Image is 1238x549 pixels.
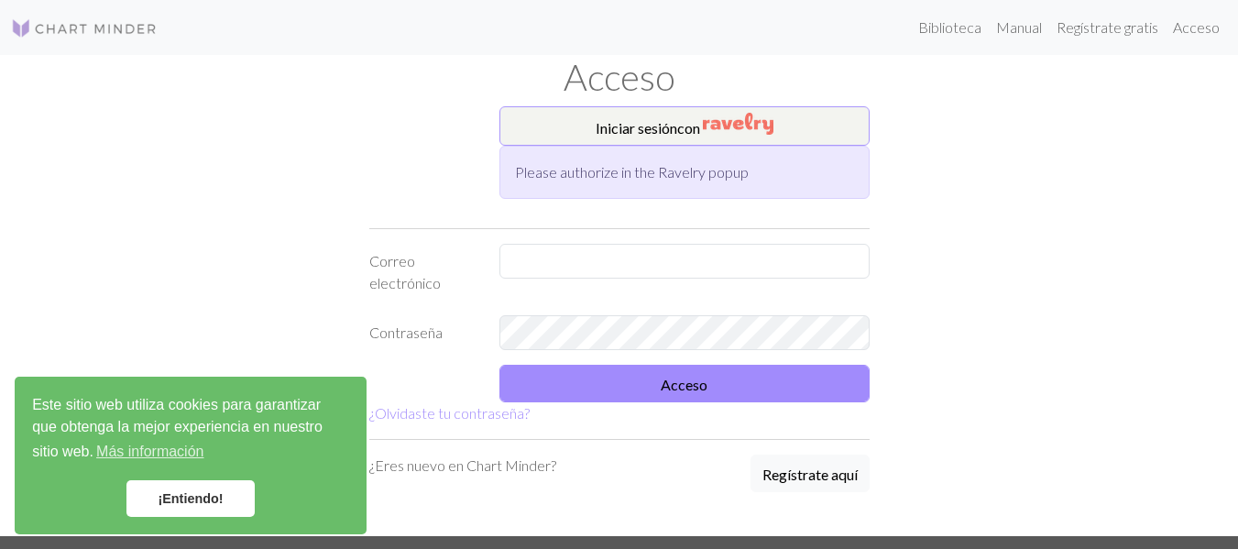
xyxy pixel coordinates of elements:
button: Regístrate aquí [750,455,870,492]
font: ¿Eres nuevo en Chart Minder? [369,456,556,474]
img: Logo [11,17,158,39]
font: Correo electrónico [369,252,441,291]
button: Iniciar sesióncon [499,106,870,146]
font: Manual [996,18,1042,36]
div: Please authorize in the Ravelry popup [499,146,870,199]
button: Acceso [499,365,870,402]
font: Este sitio web utiliza cookies para garantizar que obtenga la mejor experiencia en nuestro sitio ... [32,397,323,459]
font: Acceso [564,55,675,99]
font: Acceso [1173,18,1220,36]
a: Acceso [1166,9,1227,46]
font: Regístrate gratis [1057,18,1158,36]
font: Más información [96,444,203,459]
div: consentimiento de cookies [15,377,367,534]
a: Biblioteca [911,9,989,46]
font: Contraseña [369,324,443,341]
img: Ravelry [703,113,773,135]
font: Biblioteca [918,18,981,36]
a: Obtenga más información sobre las cookies [93,438,207,466]
font: con [677,119,700,137]
a: Manual [989,9,1049,46]
font: Acceso [661,376,707,393]
font: Regístrate aquí [762,466,858,483]
a: ¿Olvidaste tu contraseña? [369,404,530,422]
a: Descartar el mensaje de cookies [126,480,255,517]
a: Regístrate gratis [1049,9,1166,46]
font: Iniciar sesión [596,119,677,137]
font: ¡Entiendo! [158,491,223,506]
